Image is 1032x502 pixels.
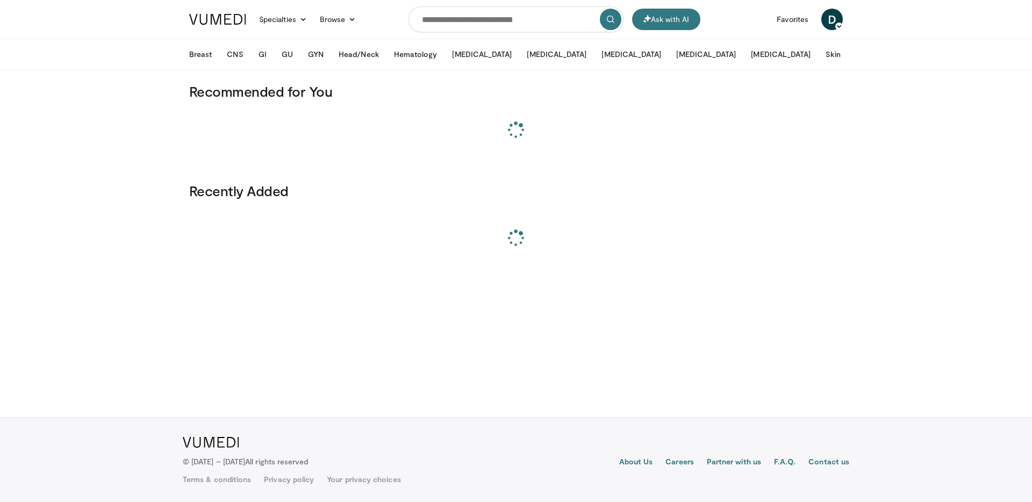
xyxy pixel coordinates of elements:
button: Head/Neck [332,44,385,65]
button: Ask with AI [632,9,700,30]
a: Browse [313,9,363,30]
button: [MEDICAL_DATA] [744,44,817,65]
button: GI [252,44,273,65]
button: [MEDICAL_DATA] [446,44,518,65]
button: Hematology [388,44,444,65]
button: Skin [819,44,847,65]
button: [MEDICAL_DATA] [595,44,668,65]
button: CNS [220,44,249,65]
p: © [DATE] – [DATE] [183,456,309,467]
button: [MEDICAL_DATA] [520,44,593,65]
a: Careers [665,456,694,469]
a: About Us [619,456,653,469]
input: Search topics, interventions [408,6,623,32]
a: Partner with us [707,456,761,469]
a: Terms & conditions [183,474,251,485]
a: Favorites [770,9,815,30]
span: All rights reserved [245,457,308,466]
img: VuMedi Logo [189,14,246,25]
a: Specialties [253,9,313,30]
a: Contact us [808,456,849,469]
a: Your privacy choices [327,474,400,485]
img: VuMedi Logo [183,437,239,448]
h3: Recently Added [189,182,843,199]
button: GYN [302,44,330,65]
button: GU [275,44,299,65]
button: [MEDICAL_DATA] [670,44,742,65]
h3: Recommended for You [189,83,843,100]
button: Breast [183,44,218,65]
a: Privacy policy [264,474,314,485]
a: F.A.Q. [774,456,795,469]
a: D [821,9,843,30]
